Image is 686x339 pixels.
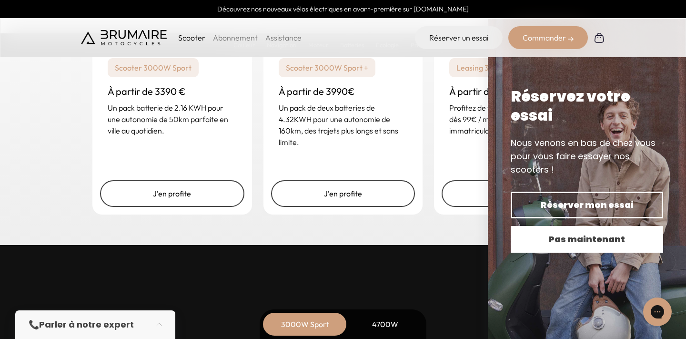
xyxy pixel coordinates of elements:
[279,58,375,77] p: Scooter 3000W Sport +
[442,180,586,207] a: J'en profite
[279,85,408,98] h3: À partir de 3990€
[271,180,415,207] a: J'en profite
[108,102,237,136] p: Un pack batterie de 2.16 KWH pour une autonomie de 50km parfaite en ville au quotidien.
[638,294,676,329] iframe: Gorgias live chat messenger
[108,58,199,77] p: Scooter 3000W Sport
[415,26,503,49] a: Réserver un essai
[449,58,540,77] p: Leasing 3000W Sport
[568,36,574,42] img: right-arrow-2.png
[265,33,302,42] a: Assistance
[108,85,237,98] h3: À partir de 3390 €
[279,102,408,148] p: Un pack de deux batteries de 4.32KWH pour une autonomie de 160km, des trajets plus longs et sans ...
[178,32,205,43] p: Scooter
[81,30,167,45] img: Brumaire Motocycles
[100,180,244,207] a: J'en profite
[347,313,423,336] div: 4700W
[594,32,605,43] img: Panier
[213,33,258,42] a: Abonnement
[267,313,343,336] div: 3000W Sport
[449,102,578,136] p: Profitez de votre scooter Brumaire dès 99€ / mois avec maintenance, immatriculation et livraison ...
[508,26,588,49] div: Commander
[449,85,578,98] h3: À partir de 99€ / mois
